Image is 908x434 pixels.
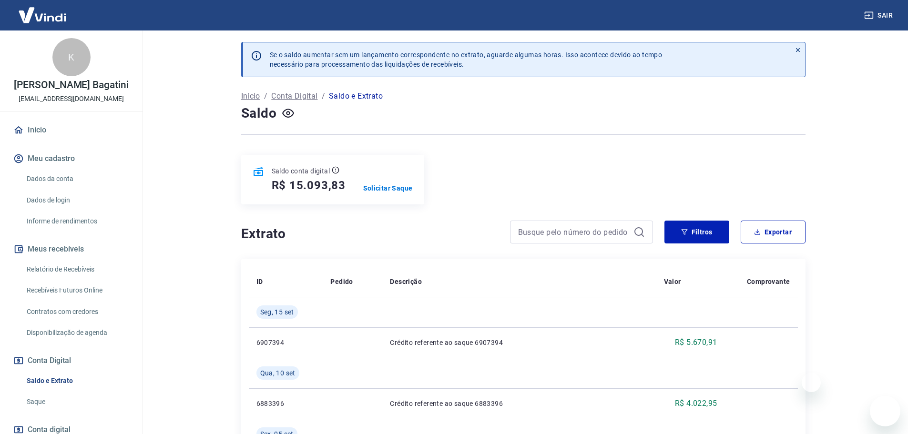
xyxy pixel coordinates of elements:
[52,38,91,76] div: K
[322,91,325,102] p: /
[256,338,316,347] p: 6907394
[23,260,131,279] a: Relatório de Recebíveis
[390,399,648,408] p: Crédito referente ao saque 6883396
[23,212,131,231] a: Informe de rendimentos
[260,307,294,317] span: Seg, 15 set
[870,396,900,426] iframe: Botão para abrir a janela de mensagens
[272,178,346,193] h5: R$ 15.093,83
[19,94,124,104] p: [EMAIL_ADDRESS][DOMAIN_NAME]
[11,239,131,260] button: Meus recebíveis
[329,91,383,102] p: Saldo e Extrato
[390,277,422,286] p: Descrição
[862,7,897,24] button: Sair
[270,50,663,69] p: Se o saldo aumentar sem um lançamento correspondente no extrato, aguarde algumas horas. Isso acon...
[241,224,499,243] h4: Extrato
[14,80,129,90] p: [PERSON_NAME] Bagatini
[802,373,821,392] iframe: Fechar mensagem
[518,225,630,239] input: Busque pelo número do pedido
[23,392,131,412] a: Saque
[241,104,277,123] h4: Saldo
[23,169,131,189] a: Dados da conta
[675,398,717,409] p: R$ 4.022,95
[330,277,353,286] p: Pedido
[256,277,263,286] p: ID
[260,368,296,378] span: Qua, 10 set
[23,371,131,391] a: Saldo e Extrato
[741,221,806,243] button: Exportar
[23,323,131,343] a: Disponibilização de agenda
[272,166,330,176] p: Saldo conta digital
[363,183,413,193] a: Solicitar Saque
[664,221,729,243] button: Filtros
[271,91,317,102] a: Conta Digital
[256,399,316,408] p: 6883396
[11,0,73,30] img: Vindi
[675,337,717,348] p: R$ 5.670,91
[747,277,790,286] p: Comprovante
[11,148,131,169] button: Meu cadastro
[664,277,681,286] p: Valor
[23,191,131,210] a: Dados de login
[23,281,131,300] a: Recebíveis Futuros Online
[390,338,648,347] p: Crédito referente ao saque 6907394
[241,91,260,102] a: Início
[11,120,131,141] a: Início
[264,91,267,102] p: /
[11,350,131,371] button: Conta Digital
[23,302,131,322] a: Contratos com credores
